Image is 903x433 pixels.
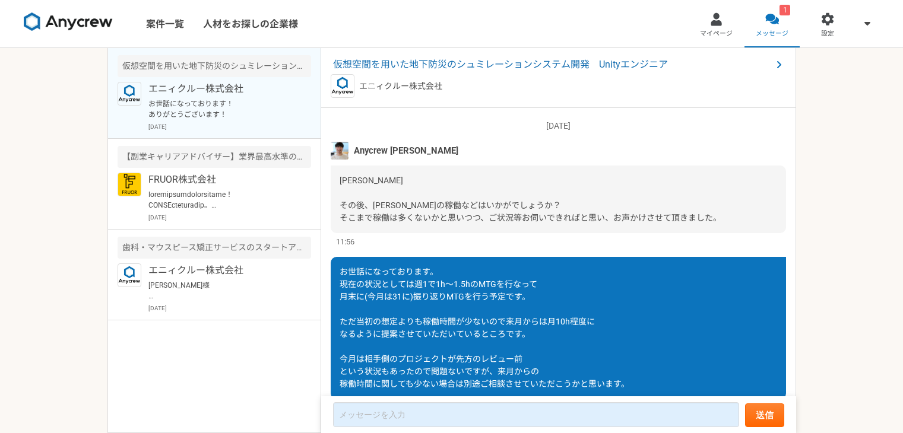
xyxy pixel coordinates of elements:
p: [DATE] [148,122,311,131]
img: 8DqYSo04kwAAAAASUVORK5CYII= [24,12,113,31]
span: 11:56 [336,236,354,247]
span: Anycrew [PERSON_NAME] [354,144,458,157]
div: 1 [780,5,790,15]
img: logo_text_blue_01.png [331,74,354,98]
span: メッセージ [756,29,788,39]
p: [DATE] [148,213,311,222]
span: 設定 [821,29,834,39]
div: 仮想空間を用いた地下防災のシュミレーションシステム開発 Unityエンジニア [118,55,311,77]
p: エニィクルー株式会社 [148,263,295,278]
span: お世話になっております。 現在の状況としては週1で1h〜1.5hのMTGを行なって 月末に(今月は31に)振り返りMTGを行う予定です。 ただ当初の想定よりも稼働時間が少ないので来月からは月10... [340,267,629,389]
img: %E3%83%95%E3%82%9A%E3%83%AD%E3%83%95%E3%82%A3%E3%83%BC%E3%83%AB%E7%94%BB%E5%83%8F%E3%81%AE%E3%82%... [331,142,348,160]
img: logo_text_blue_01.png [118,263,141,287]
div: 【副業キャリアアドバイザー】業界最高水準の報酬率で還元します！ [118,146,311,168]
img: logo_text_blue_01.png [118,82,141,106]
span: [PERSON_NAME] その後、[PERSON_NAME]の稼働などはいかがでしょうか？ そこまで稼働は多くないかと思いつつ、ご状況等お伺いできればと思い、お声かけさせて頂きました。 [340,176,721,222]
p: エニィクルー株式会社 [148,82,295,96]
div: 歯科・マウスピース矯正サービスのスタートアップ WEBエンジニア [118,237,311,259]
p: [DATE] [148,304,311,313]
p: FRUOR株式会社 [148,173,295,187]
p: [DATE] [331,120,786,132]
p: お世話になっております！ ありがとうございます！ [148,98,295,120]
p: [PERSON_NAME]様 承知致しました！ ご確認よろしくお願い致します。 [148,280,295,301]
img: FRUOR%E3%83%AD%E3%82%B3%E3%82%99.png [118,173,141,196]
span: 仮想空間を用いた地下防災のシュミレーションシステム開発 Unityエンジニア [333,58,772,72]
p: エニィクルー株式会社 [359,80,442,93]
p: loremipsumdolorsitame！ CONSEcteturadip。 elitseddoeius、temporincididuntutlaboreetdol。 magnaaliquae... [148,189,295,211]
span: マイページ [700,29,733,39]
button: 送信 [745,403,784,427]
